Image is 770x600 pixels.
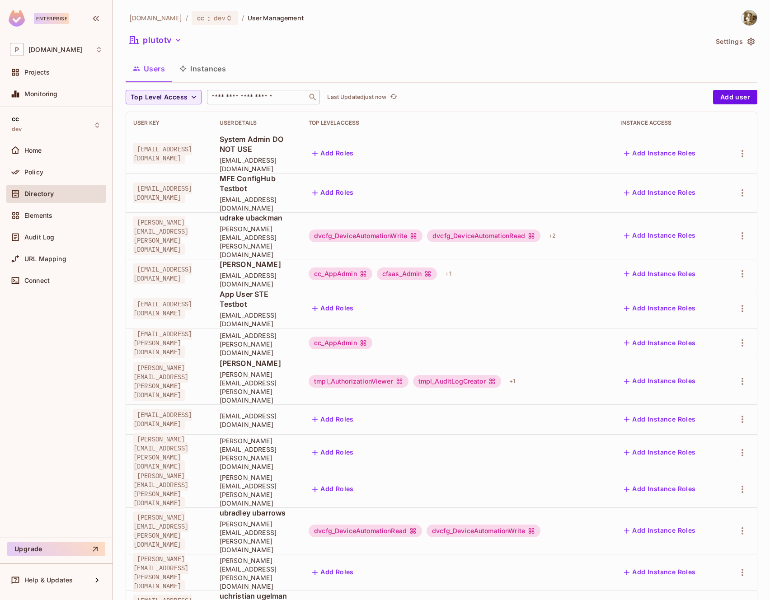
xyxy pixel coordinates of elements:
button: Add Roles [309,482,357,497]
li: / [186,14,188,22]
div: tmpl_AuthorizationViewer [309,375,408,388]
span: User Management [248,14,304,22]
span: Policy [24,169,43,176]
span: [EMAIL_ADDRESS][DOMAIN_NAME] [133,143,192,164]
span: [EMAIL_ADDRESS][DOMAIN_NAME] [133,298,192,319]
div: dvcfg_DeviceAutomationWrite [427,525,540,537]
button: Add Instance Roles [620,267,699,281]
div: Enterprise [34,13,69,24]
span: refresh [390,93,398,102]
span: Directory [24,190,54,197]
img: SReyMgAAAABJRU5ErkJggg== [9,10,25,27]
button: Add Instance Roles [620,146,699,161]
span: Audit Log [24,234,54,241]
span: [PERSON_NAME] [220,259,294,269]
span: Connect [24,277,50,284]
button: Add Instance Roles [620,412,699,427]
span: App User STE Testbot [220,289,294,309]
button: Add Instance Roles [620,524,699,538]
button: Add user [713,90,757,104]
span: Workspace: pluto.tv [28,46,82,53]
span: [PERSON_NAME] [220,358,294,368]
span: Help & Updates [24,577,73,584]
span: [PERSON_NAME][EMAIL_ADDRESS][PERSON_NAME][DOMAIN_NAME] [220,370,294,404]
p: Last Updated just now [327,94,386,101]
span: MFE ConfigHub Testbot [220,173,294,193]
span: [PERSON_NAME][EMAIL_ADDRESS][PERSON_NAME][DOMAIN_NAME] [133,470,188,509]
span: dev [214,14,225,22]
span: [PERSON_NAME][EMAIL_ADDRESS][PERSON_NAME][DOMAIN_NAME] [220,556,294,591]
span: dev [12,126,22,133]
span: [PERSON_NAME][EMAIL_ADDRESS][PERSON_NAME][DOMAIN_NAME] [220,225,294,259]
button: Add Instance Roles [620,445,699,460]
button: Add Instance Roles [620,374,699,389]
button: Add Roles [309,186,357,200]
span: [EMAIL_ADDRESS][DOMAIN_NAME] [220,195,294,212]
button: Add Roles [309,301,357,316]
button: plutotv [126,33,185,47]
button: Add Instance Roles [620,336,699,350]
button: refresh [388,92,399,103]
span: [EMAIL_ADDRESS][DOMAIN_NAME] [220,271,294,288]
span: udrake ubackman [220,213,294,223]
span: Top Level Access [131,92,188,103]
div: dvcfg_DeviceAutomationWrite [309,230,423,242]
button: Add Roles [309,412,357,427]
span: Monitoring [24,90,58,98]
span: : [207,14,211,22]
span: [PERSON_NAME][EMAIL_ADDRESS][PERSON_NAME][DOMAIN_NAME] [133,433,188,472]
button: Top Level Access [126,90,202,104]
button: Add Roles [309,565,357,580]
div: tmpl_AuditLogCreator [413,375,501,388]
button: Add Roles [309,146,357,161]
li: / [242,14,244,22]
button: Add Instance Roles [620,565,699,580]
div: cc_AppAdmin [309,267,372,280]
span: Home [24,147,42,154]
button: Upgrade [7,542,105,556]
button: Add Instance Roles [620,186,699,200]
div: + 1 [506,374,519,389]
span: Projects [24,69,50,76]
span: cc [12,115,19,122]
div: User Details [220,119,294,127]
button: Instances [172,57,233,80]
span: Elements [24,212,52,219]
button: Users [126,57,172,80]
div: Instance Access [620,119,715,127]
div: cfaas_Admin [377,267,437,280]
span: [EMAIL_ADDRESS][DOMAIN_NAME] [133,263,192,284]
span: [PERSON_NAME][EMAIL_ADDRESS][PERSON_NAME][DOMAIN_NAME] [133,553,188,592]
span: URL Mapping [24,255,66,262]
span: [EMAIL_ADDRESS][PERSON_NAME][DOMAIN_NAME] [220,331,294,357]
button: Settings [712,34,757,49]
span: [PERSON_NAME][EMAIL_ADDRESS][PERSON_NAME][DOMAIN_NAME] [133,511,188,550]
img: Ragan Shearing [742,10,757,25]
span: the active workspace [129,14,182,22]
button: Add Instance Roles [620,301,699,316]
span: [PERSON_NAME][EMAIL_ADDRESS][PERSON_NAME][DOMAIN_NAME] [133,216,188,255]
span: [PERSON_NAME][EMAIL_ADDRESS][PERSON_NAME][DOMAIN_NAME] [220,473,294,507]
div: Top Level Access [309,119,606,127]
span: [PERSON_NAME][EMAIL_ADDRESS][PERSON_NAME][DOMAIN_NAME] [220,520,294,554]
span: [EMAIL_ADDRESS][PERSON_NAME][DOMAIN_NAME] [133,328,192,358]
span: ubradley ubarrows [220,508,294,518]
div: dvcfg_DeviceAutomationRead [309,525,422,537]
span: P [10,43,24,56]
span: [EMAIL_ADDRESS][DOMAIN_NAME] [133,409,192,430]
span: [EMAIL_ADDRESS][DOMAIN_NAME] [220,311,294,328]
span: [EMAIL_ADDRESS][DOMAIN_NAME] [220,156,294,173]
button: Add Roles [309,445,357,460]
button: Add Instance Roles [620,229,699,243]
div: + 1 [441,267,455,281]
button: Add Instance Roles [620,482,699,497]
span: [PERSON_NAME][EMAIL_ADDRESS][PERSON_NAME][DOMAIN_NAME] [133,362,188,401]
span: [EMAIL_ADDRESS][DOMAIN_NAME] [133,183,192,203]
span: cc [197,14,204,22]
span: [EMAIL_ADDRESS][DOMAIN_NAME] [220,412,294,429]
div: dvcfg_DeviceAutomationRead [427,230,540,242]
span: [PERSON_NAME][EMAIL_ADDRESS][PERSON_NAME][DOMAIN_NAME] [220,436,294,471]
div: cc_AppAdmin [309,337,372,349]
span: Click to refresh data [386,92,399,103]
div: + 2 [545,229,559,243]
